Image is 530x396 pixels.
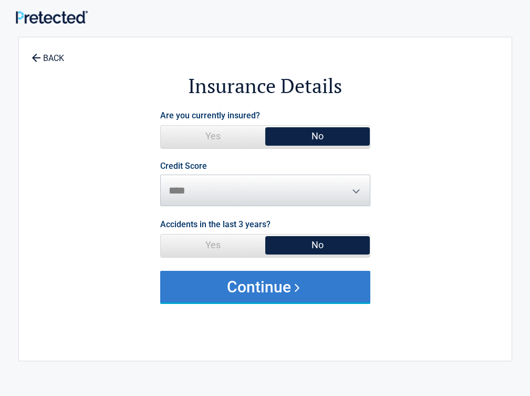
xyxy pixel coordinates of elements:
button: Continue [160,271,370,302]
span: Yes [161,126,265,147]
span: No [265,126,370,147]
span: Yes [161,235,265,256]
span: No [265,235,370,256]
a: BACK [29,44,66,63]
label: Credit Score [160,162,207,170]
label: Are you currently insured? [160,108,260,123]
h2: Insurance Details [77,73,454,99]
label: Accidents in the last 3 years? [160,217,271,231]
img: Main Logo [16,11,88,24]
